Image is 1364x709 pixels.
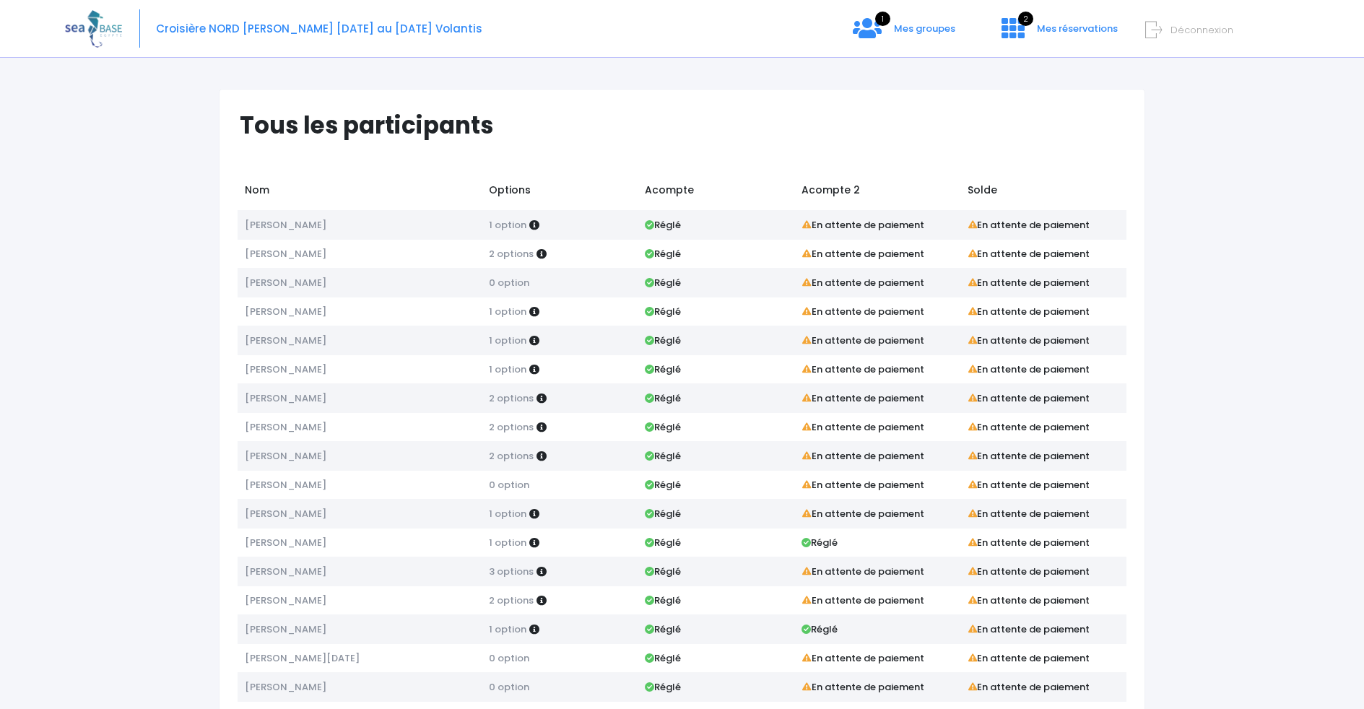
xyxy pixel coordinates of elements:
[968,247,1090,261] strong: En attente de paiement
[1170,23,1233,37] span: Déconnexion
[489,362,526,376] span: 1 option
[802,218,924,232] strong: En attente de paiement
[968,305,1090,318] strong: En attente de paiement
[968,593,1090,607] strong: En attente de paiement
[802,334,924,347] strong: En attente de paiement
[638,175,794,210] td: Acompte
[245,449,326,463] span: [PERSON_NAME]
[245,507,326,521] span: [PERSON_NAME]
[645,305,681,318] strong: Réglé
[238,175,482,210] td: Nom
[802,651,924,665] strong: En attente de paiement
[968,334,1090,347] strong: En attente de paiement
[245,536,326,549] span: [PERSON_NAME]
[968,420,1090,434] strong: En attente de paiement
[968,622,1090,636] strong: En attente de paiement
[802,420,924,434] strong: En attente de paiement
[489,334,526,347] span: 1 option
[645,680,681,694] strong: Réglé
[1018,12,1033,26] span: 2
[489,391,534,405] span: 2 options
[645,536,681,549] strong: Réglé
[802,362,924,376] strong: En attente de paiement
[489,449,534,463] span: 2 options
[968,478,1090,492] strong: En attente de paiement
[802,391,924,405] strong: En attente de paiement
[645,478,681,492] strong: Réglé
[645,218,681,232] strong: Réglé
[802,247,924,261] strong: En attente de paiement
[245,247,326,261] span: [PERSON_NAME]
[489,507,526,521] span: 1 option
[489,420,534,434] span: 2 options
[489,305,526,318] span: 1 option
[802,565,924,578] strong: En attente de paiement
[802,507,924,521] strong: En attente de paiement
[489,622,526,636] span: 1 option
[240,111,1137,139] h1: Tous les participants
[489,565,534,578] span: 3 options
[802,305,924,318] strong: En attente de paiement
[489,651,529,665] span: 0 option
[794,175,960,210] td: Acompte 2
[482,175,638,210] td: Options
[245,680,326,694] span: [PERSON_NAME]
[489,247,534,261] span: 2 options
[968,391,1090,405] strong: En attente de paiement
[245,218,326,232] span: [PERSON_NAME]
[802,449,924,463] strong: En attente de paiement
[245,651,360,665] span: [PERSON_NAME][DATE]
[245,276,326,290] span: [PERSON_NAME]
[1037,22,1118,35] span: Mes réservations
[645,334,681,347] strong: Réglé
[245,391,326,405] span: [PERSON_NAME]
[489,218,526,232] span: 1 option
[990,27,1126,40] a: 2 Mes réservations
[968,651,1090,665] strong: En attente de paiement
[841,27,967,40] a: 1 Mes groupes
[245,334,326,347] span: [PERSON_NAME]
[489,593,534,607] span: 2 options
[245,593,326,607] span: [PERSON_NAME]
[802,622,838,636] strong: Réglé
[645,565,681,578] strong: Réglé
[245,478,326,492] span: [PERSON_NAME]
[894,22,955,35] span: Mes groupes
[802,276,924,290] strong: En attente de paiement
[489,536,526,549] span: 1 option
[245,420,326,434] span: [PERSON_NAME]
[802,478,924,492] strong: En attente de paiement
[968,536,1090,549] strong: En attente de paiement
[645,391,681,405] strong: Réglé
[968,218,1090,232] strong: En attente de paiement
[802,536,838,549] strong: Réglé
[245,565,326,578] span: [PERSON_NAME]
[245,305,326,318] span: [PERSON_NAME]
[802,680,924,694] strong: En attente de paiement
[645,507,681,521] strong: Réglé
[645,593,681,607] strong: Réglé
[489,478,529,492] span: 0 option
[156,21,482,36] span: Croisière NORD [PERSON_NAME] [DATE] au [DATE] Volantis
[960,175,1126,210] td: Solde
[489,680,529,694] span: 0 option
[645,420,681,434] strong: Réglé
[645,247,681,261] strong: Réglé
[968,507,1090,521] strong: En attente de paiement
[645,362,681,376] strong: Réglé
[645,622,681,636] strong: Réglé
[968,362,1090,376] strong: En attente de paiement
[968,680,1090,694] strong: En attente de paiement
[645,449,681,463] strong: Réglé
[875,12,890,26] span: 1
[968,449,1090,463] strong: En attente de paiement
[968,565,1090,578] strong: En attente de paiement
[245,362,326,376] span: [PERSON_NAME]
[968,276,1090,290] strong: En attente de paiement
[645,651,681,665] strong: Réglé
[802,593,924,607] strong: En attente de paiement
[489,276,529,290] span: 0 option
[645,276,681,290] strong: Réglé
[245,622,326,636] span: [PERSON_NAME]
